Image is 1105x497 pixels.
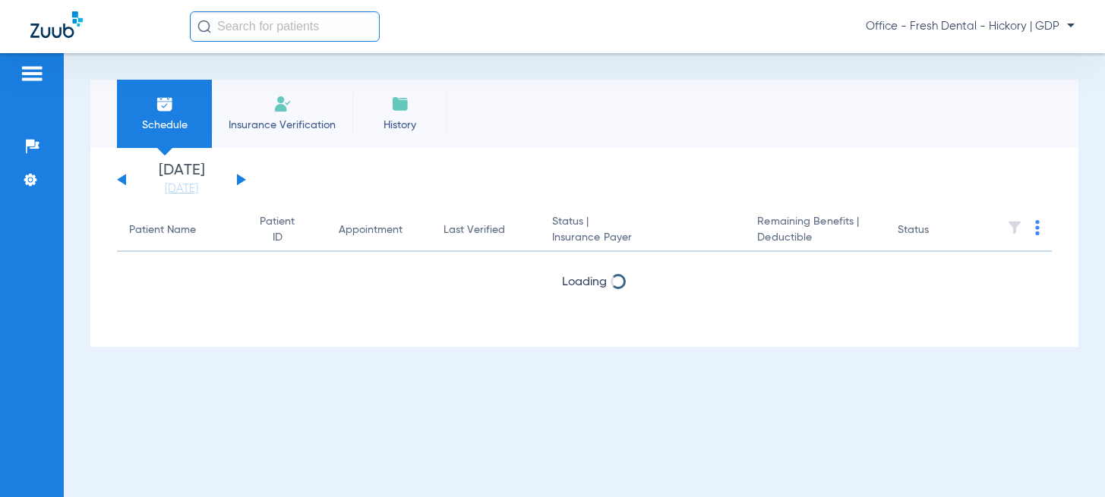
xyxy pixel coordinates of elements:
[391,95,409,113] img: History
[444,222,505,238] div: Last Verified
[30,11,83,38] img: Zuub Logo
[129,222,196,238] div: Patient Name
[273,95,292,113] img: Manual Insurance Verification
[866,19,1075,34] span: Office - Fresh Dental - Hickory | GDP
[254,214,314,246] div: Patient ID
[156,95,174,113] img: Schedule
[136,181,227,197] a: [DATE]
[339,222,403,238] div: Appointment
[129,222,229,238] div: Patient Name
[254,214,301,246] div: Patient ID
[1035,220,1040,235] img: group-dot-blue.svg
[886,209,988,252] th: Status
[540,209,746,252] th: Status |
[197,20,211,33] img: Search Icon
[364,118,436,133] span: History
[1007,220,1022,235] img: filter.svg
[20,64,44,83] img: hamburger-icon
[444,222,528,238] div: Last Verified
[562,276,607,288] span: Loading
[136,163,227,197] li: [DATE]
[552,230,734,246] span: Insurance Payer
[745,209,886,252] th: Remaining Benefits |
[128,118,200,133] span: Schedule
[223,118,341,133] span: Insurance Verification
[190,11,380,42] input: Search for patients
[339,222,419,238] div: Appointment
[757,230,873,246] span: Deductible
